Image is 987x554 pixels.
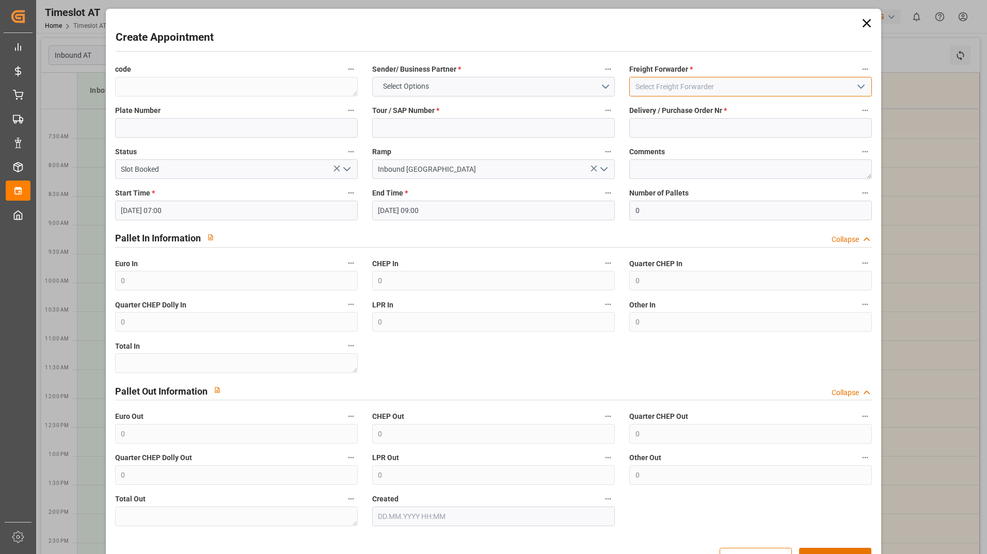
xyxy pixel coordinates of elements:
button: Number of Pallets [858,186,872,200]
button: Freight Forwarder * [858,62,872,76]
button: open menu [596,161,611,177]
button: Status [344,145,358,158]
button: LPR In [601,298,615,311]
span: Total In [115,341,140,352]
span: Start Time [115,188,155,199]
span: Select Options [378,81,434,92]
button: View description [201,227,220,247]
button: open menu [338,161,354,177]
span: Euro Out [115,411,144,422]
button: CHEP Out [601,410,615,423]
span: Delivery / Purchase Order Nr [629,105,727,116]
span: CHEP In [372,258,399,269]
button: Comments [858,145,872,158]
span: Quarter CHEP Dolly In [115,300,186,311]
button: open menu [853,79,868,95]
span: Ramp [372,146,391,157]
button: Plate Number [344,104,358,117]
button: Created [601,492,615,506]
button: Total In [344,339,358,352]
span: Created [372,494,399,504]
span: Total Out [115,494,146,504]
input: DD.MM.YYYY HH:MM [115,201,358,220]
button: End Time * [601,186,615,200]
span: Quarter CHEP In [629,258,682,269]
button: open menu [372,77,615,96]
span: LPR In [372,300,393,311]
input: Select Freight Forwarder [629,77,872,96]
h2: Create Appointment [116,29,214,46]
input: Type to search/select [372,159,615,179]
span: End Time [372,188,408,199]
button: Sender/ Business Partner * [601,62,615,76]
input: Type to search/select [115,159,358,179]
span: CHEP Out [372,411,404,422]
button: Delivery / Purchase Order Nr * [858,104,872,117]
button: Euro In [344,256,358,270]
h2: Pallet In Information [115,231,201,245]
span: Freight Forwarder [629,64,693,75]
button: Start Time * [344,186,358,200]
span: Euro In [115,258,138,269]
span: Sender/ Business Partner [372,64,461,75]
button: Ramp [601,145,615,158]
input: DD.MM.YYYY HH:MM [372,507,615,526]
span: Comments [629,146,665,157]
button: Other In [858,298,872,311]
span: Quarter CHEP Out [629,411,688,422]
button: Total Out [344,492,358,506]
span: Other Out [629,452,661,463]
h2: Pallet Out Information [115,384,208,398]
span: Other In [629,300,656,311]
button: CHEP In [601,256,615,270]
div: Collapse [832,387,859,398]
button: code [344,62,358,76]
button: LPR Out [601,451,615,464]
button: Quarter CHEP Out [858,410,872,423]
button: View description [208,380,227,400]
div: Collapse [832,234,859,245]
button: Quarter CHEP In [858,256,872,270]
span: Status [115,146,137,157]
button: Other Out [858,451,872,464]
button: Euro Out [344,410,358,423]
span: Number of Pallets [629,188,689,199]
span: Tour / SAP Number [372,105,439,116]
button: Quarter CHEP Dolly Out [344,451,358,464]
button: Tour / SAP Number * [601,104,615,117]
span: Plate Number [115,105,161,116]
span: Quarter CHEP Dolly Out [115,452,192,463]
input: DD.MM.YYYY HH:MM [372,201,615,220]
span: code [115,64,131,75]
span: LPR Out [372,452,399,463]
button: Quarter CHEP Dolly In [344,298,358,311]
